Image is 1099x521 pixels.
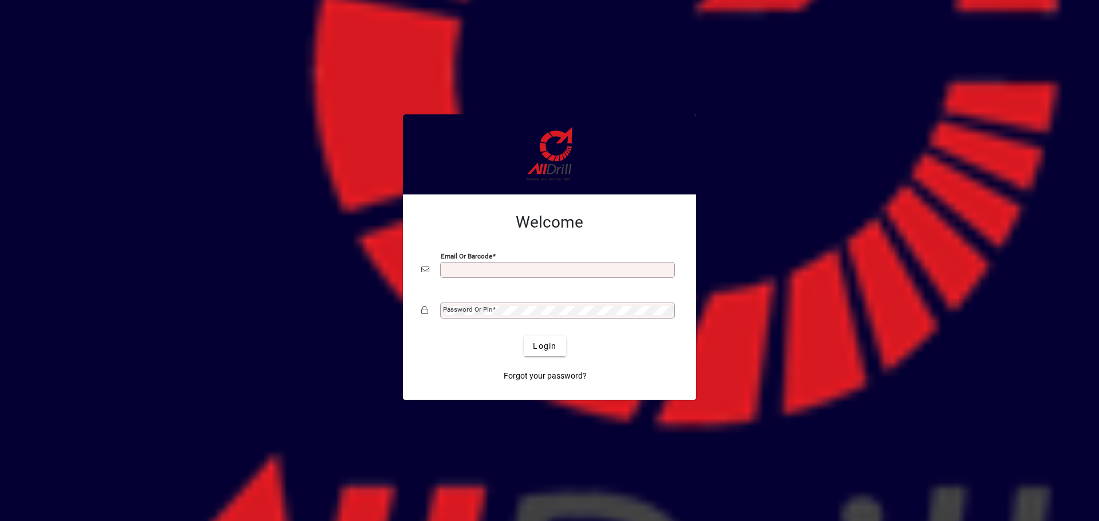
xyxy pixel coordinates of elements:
mat-label: Email or Barcode [441,252,492,260]
mat-label: Password or Pin [443,305,492,313]
a: Forgot your password? [499,365,591,386]
span: Forgot your password? [504,370,587,382]
h2: Welcome [421,213,678,232]
button: Login [524,336,566,356]
span: Login [533,340,556,352]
